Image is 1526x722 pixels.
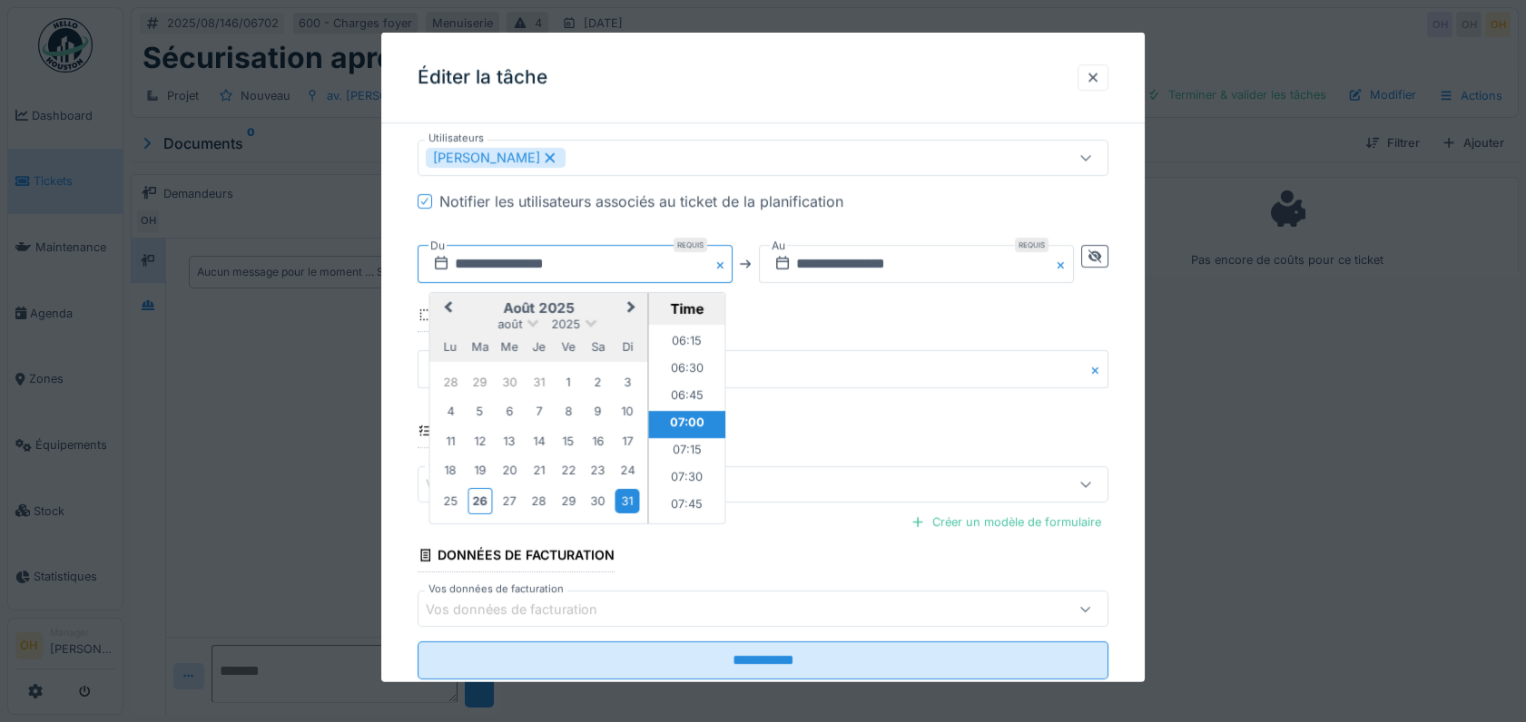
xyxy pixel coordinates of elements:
div: Choose lundi 4 août 2025 [438,399,463,424]
div: Choose samedi 9 août 2025 [586,399,610,424]
h2: août 2025 [430,300,648,317]
label: Modèles de formulaires [425,457,548,473]
div: Choose vendredi 22 août 2025 [556,458,581,483]
div: Choose lundi 25 août 2025 [438,488,463,512]
div: Requis [1015,238,1049,252]
div: Choose samedi 16 août 2025 [586,428,610,453]
li: 07:30 [649,465,726,493]
div: Choose vendredi 29 août 2025 [556,488,581,512]
button: Previous Month [432,295,461,324]
h3: Éditer la tâche [418,66,547,89]
div: Choose samedi 2 août 2025 [586,369,610,394]
label: Du [428,236,447,256]
li: 06:45 [649,384,726,411]
span: 2025 [551,317,580,331]
span: août [497,317,522,331]
div: Choose mardi 29 juillet 2025 [468,369,492,394]
div: Requis [674,238,707,252]
div: Choose vendredi 15 août 2025 [556,428,581,453]
div: vendredi [556,334,581,358]
div: lundi [438,334,463,358]
div: Notifier les utilisateurs associés au ticket de la planification [439,190,843,212]
div: Choose mercredi 27 août 2025 [497,488,522,512]
li: 07:15 [649,438,726,465]
div: Choose mercredi 20 août 2025 [497,458,522,483]
div: Choose mercredi 6 août 2025 [497,399,522,424]
div: Créer un modèle de formulaire [903,510,1108,534]
div: Choose mardi 12 août 2025 [468,428,492,453]
div: jeudi [527,334,551,358]
div: Vos formulaires [426,474,547,494]
div: Choose dimanche 3 août 2025 [615,369,640,394]
label: Vos données de facturation [425,581,567,597]
div: Choose jeudi 14 août 2025 [527,428,551,453]
div: Choose jeudi 7 août 2025 [527,399,551,424]
div: dimanche [615,334,640,358]
label: Utilisateurs [425,131,487,146]
li: 06:30 [649,356,726,384]
div: mercredi [497,334,522,358]
div: Date de fin prévue de la tâche [418,301,657,332]
li: 06:15 [649,329,726,356]
div: Choose mercredi 13 août 2025 [497,428,522,453]
div: Choose dimanche 24 août 2025 [615,458,640,483]
div: Vos données de facturation [426,599,623,619]
button: Next Month [619,295,648,324]
div: Choose mercredi 30 juillet 2025 [497,369,522,394]
div: samedi [586,334,610,358]
div: Choose lundi 28 juillet 2025 [438,369,463,394]
div: Choose vendredi 8 août 2025 [556,399,581,424]
div: Choose mardi 26 août 2025 [468,487,492,513]
li: 08:00 [649,520,726,547]
div: Choose samedi 23 août 2025 [586,458,610,483]
div: Formulaires [418,417,528,448]
label: Au [770,236,787,256]
div: Choose mardi 5 août 2025 [468,399,492,424]
div: [PERSON_NAME] [426,148,566,168]
div: Choose mardi 19 août 2025 [468,458,492,483]
div: Month août, 2025 [436,367,642,516]
div: Choose dimanche 10 août 2025 [615,399,640,424]
div: mardi [468,334,492,358]
div: Données de facturation [418,541,615,572]
div: Time [654,300,721,317]
button: Close [1054,245,1074,283]
div: Choose vendredi 1 août 2025 [556,369,581,394]
div: Choose jeudi 31 juillet 2025 [527,369,551,394]
div: Choose dimanche 17 août 2025 [615,428,640,453]
div: Choose lundi 11 août 2025 [438,428,463,453]
div: Choose dimanche 31 août 2025 [615,488,640,512]
div: Choose samedi 30 août 2025 [586,488,610,512]
button: Close [1088,350,1108,388]
div: Choose jeudi 28 août 2025 [527,488,551,512]
li: 07:00 [649,411,726,438]
button: Close [713,245,733,283]
div: Choose jeudi 21 août 2025 [527,458,551,483]
li: 07:45 [649,493,726,520]
ul: Time [649,325,726,523]
div: Choose lundi 18 août 2025 [438,458,463,483]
